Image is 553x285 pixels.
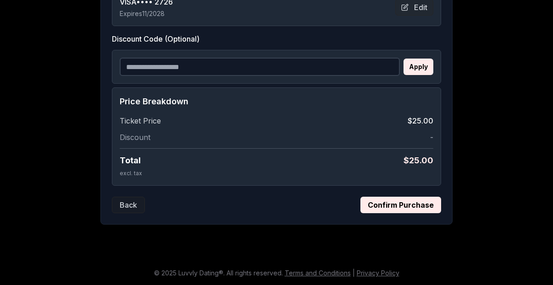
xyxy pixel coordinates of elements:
span: Discount [120,132,150,143]
span: - [430,132,433,143]
h4: Price Breakdown [120,95,433,108]
span: Total [120,154,141,167]
span: $25.00 [408,115,433,126]
span: $ 25.00 [404,154,433,167]
span: excl. tax [120,170,142,177]
span: | [353,269,355,277]
button: Back [112,197,145,213]
a: Privacy Policy [357,269,399,277]
button: Confirm Purchase [360,197,441,213]
label: Discount Code (Optional) [112,33,441,44]
a: Terms and Conditions [285,269,351,277]
p: Expires 11/2028 [120,9,173,18]
button: Apply [404,59,433,75]
span: Ticket Price [120,115,161,126]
